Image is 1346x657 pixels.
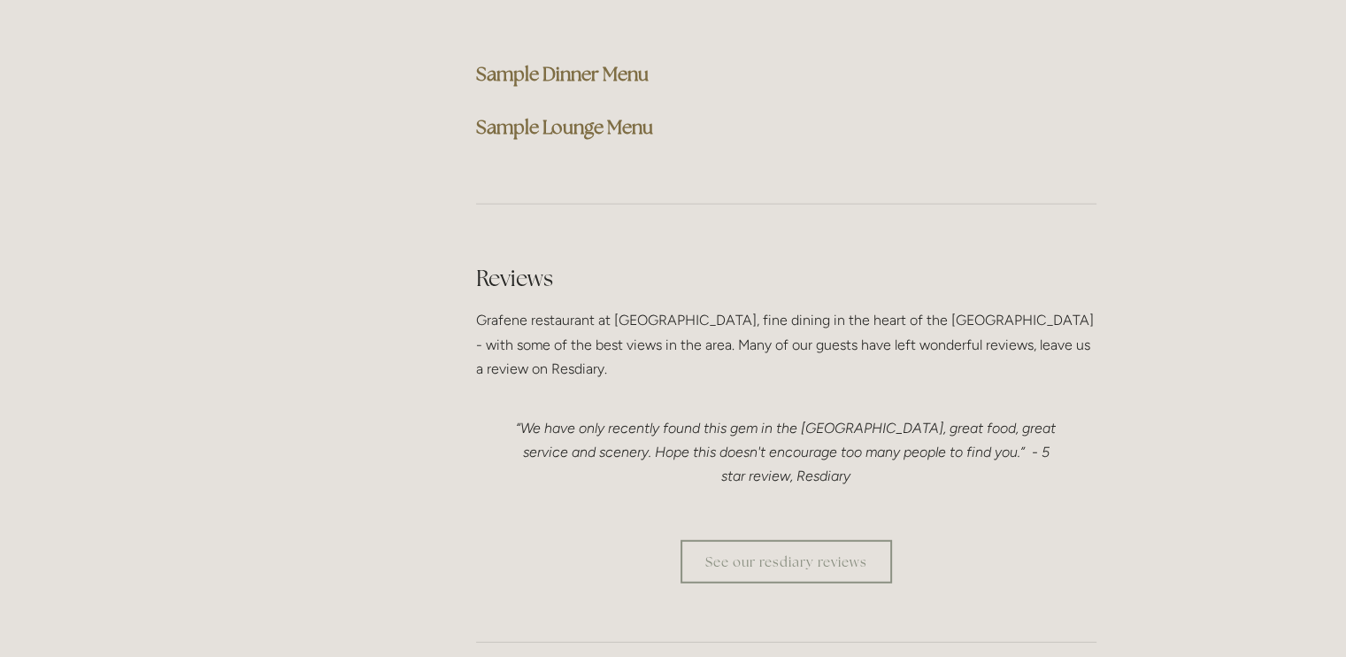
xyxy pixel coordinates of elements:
[681,540,892,584] a: See our resdiary reviews
[476,62,649,86] a: Sample Dinner Menu
[476,308,1096,381] p: Grafene restaurant at [GEOGRAPHIC_DATA], fine dining in the heart of the [GEOGRAPHIC_DATA] - with...
[476,115,653,139] a: Sample Lounge Menu
[511,416,1061,489] p: “We have only recently found this gem in the [GEOGRAPHIC_DATA], great food, great service and sce...
[476,263,1096,294] h2: Reviews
